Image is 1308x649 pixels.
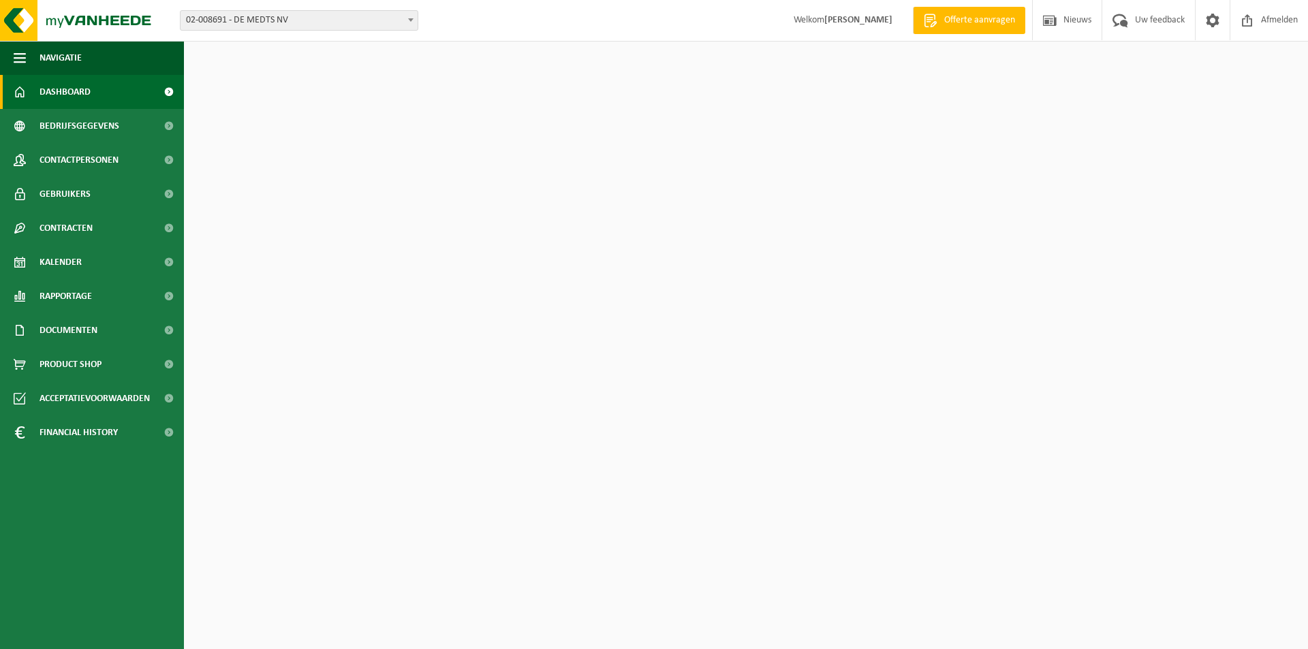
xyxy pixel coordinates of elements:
[180,10,418,31] span: 02-008691 - DE MEDTS NV
[40,245,82,279] span: Kalender
[40,415,118,449] span: Financial History
[941,14,1018,27] span: Offerte aanvragen
[40,109,119,143] span: Bedrijfsgegevens
[40,347,102,381] span: Product Shop
[40,41,82,75] span: Navigatie
[40,381,150,415] span: Acceptatievoorwaarden
[40,211,93,245] span: Contracten
[40,313,97,347] span: Documenten
[40,75,91,109] span: Dashboard
[913,7,1025,34] a: Offerte aanvragen
[181,11,418,30] span: 02-008691 - DE MEDTS NV
[824,15,892,25] strong: [PERSON_NAME]
[40,177,91,211] span: Gebruikers
[40,143,119,177] span: Contactpersonen
[40,279,92,313] span: Rapportage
